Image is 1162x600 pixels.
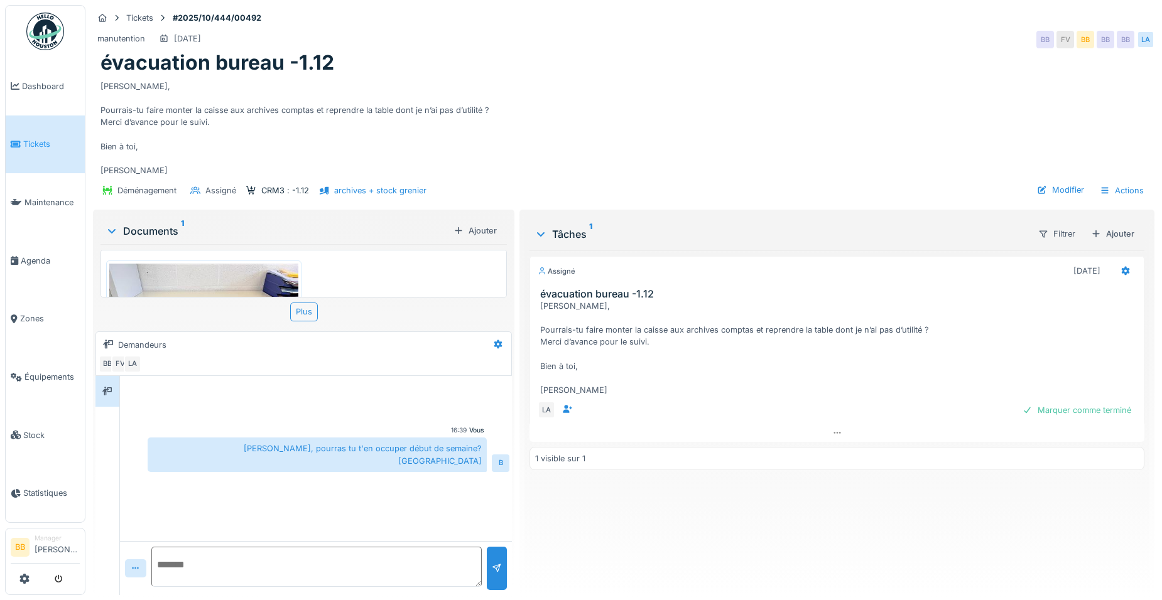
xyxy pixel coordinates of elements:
div: [PERSON_NAME], Pourrais-tu faire monter la caisse aux archives comptas et reprendre la table dont... [540,300,1139,397]
div: Vous [469,426,484,435]
div: Tickets [126,12,153,24]
div: Tâches [535,227,1028,242]
div: LA [124,355,141,373]
sup: 1 [589,227,592,242]
h3: évacuation bureau -1.12 [540,288,1139,300]
div: Actions [1094,181,1149,200]
img: Badge_color-CXgf-gQk.svg [26,13,64,50]
div: BB [1117,31,1134,48]
div: B [492,454,509,472]
div: Documents [106,223,448,238]
div: [DATE] [174,33,201,45]
div: Manager [35,533,80,543]
img: 5plcoym2bfv0oo94l6k2o2rcmgml [109,264,298,405]
div: LA [538,401,555,419]
div: FV [1056,31,1074,48]
div: CRM3 : -1.12 [261,185,309,196]
a: Stock [6,406,85,464]
span: Stock [23,429,80,441]
div: [DATE] [1073,265,1100,277]
span: Zones [20,313,80,324]
div: BB [1077,31,1094,48]
div: [PERSON_NAME], Pourrais-tu faire monter la caisse aux archives comptas et reprendre la table dont... [100,75,1147,177]
div: Marquer comme terminé [1018,402,1136,419]
div: 16:39 [451,426,467,435]
div: Filtrer [1033,225,1081,243]
a: Tickets [6,115,85,174]
div: manutention [97,33,145,45]
div: Demandeurs [118,339,166,351]
span: Équipements [24,371,80,383]
div: FV [111,355,129,373]
a: Zones [6,290,85,348]
div: Plus [290,303,318,321]
span: Statistiques [23,487,80,499]
li: BB [11,538,30,557]
a: Maintenance [6,173,85,232]
h1: évacuation bureau -1.12 [100,51,334,75]
strong: #2025/10/444/00492 [168,12,266,24]
div: BB [1036,31,1054,48]
a: Statistiques [6,464,85,523]
div: [PERSON_NAME], pourras tu t'en occuper début de semaine? [GEOGRAPHIC_DATA] [148,437,487,471]
span: Dashboard [22,80,80,92]
div: Ajouter [1086,225,1139,242]
span: Agenda [21,255,80,267]
div: Ajouter [448,222,502,239]
div: Modifier [1032,181,1089,198]
span: Tickets [23,138,80,150]
div: LA [1137,31,1154,48]
div: 1 visible sur 1 [535,453,585,464]
div: archives + stock grenier [334,185,426,196]
a: Agenda [6,232,85,290]
div: Assigné [538,266,575,277]
sup: 1 [181,223,184,238]
div: BB [99,355,116,373]
a: BB Manager[PERSON_NAME] [11,533,80,564]
div: Assigné [205,185,236,196]
div: BB [1097,31,1114,48]
span: Maintenance [24,196,80,208]
div: Déménagement [117,185,176,196]
a: Dashboard [6,57,85,115]
a: Équipements [6,348,85,406]
li: [PERSON_NAME] [35,533,80,560]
